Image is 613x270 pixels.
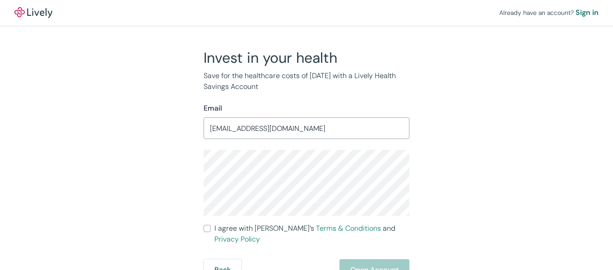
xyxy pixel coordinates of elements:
[499,7,599,18] div: Already have an account?
[14,7,52,18] a: LivelyLively
[204,103,222,114] label: Email
[214,223,409,245] span: I agree with [PERSON_NAME]’s and
[214,234,260,244] a: Privacy Policy
[14,7,52,18] img: Lively
[204,70,409,92] p: Save for the healthcare costs of [DATE] with a Lively Health Savings Account
[204,49,409,67] h2: Invest in your health
[316,223,381,233] a: Terms & Conditions
[576,7,599,18] a: Sign in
